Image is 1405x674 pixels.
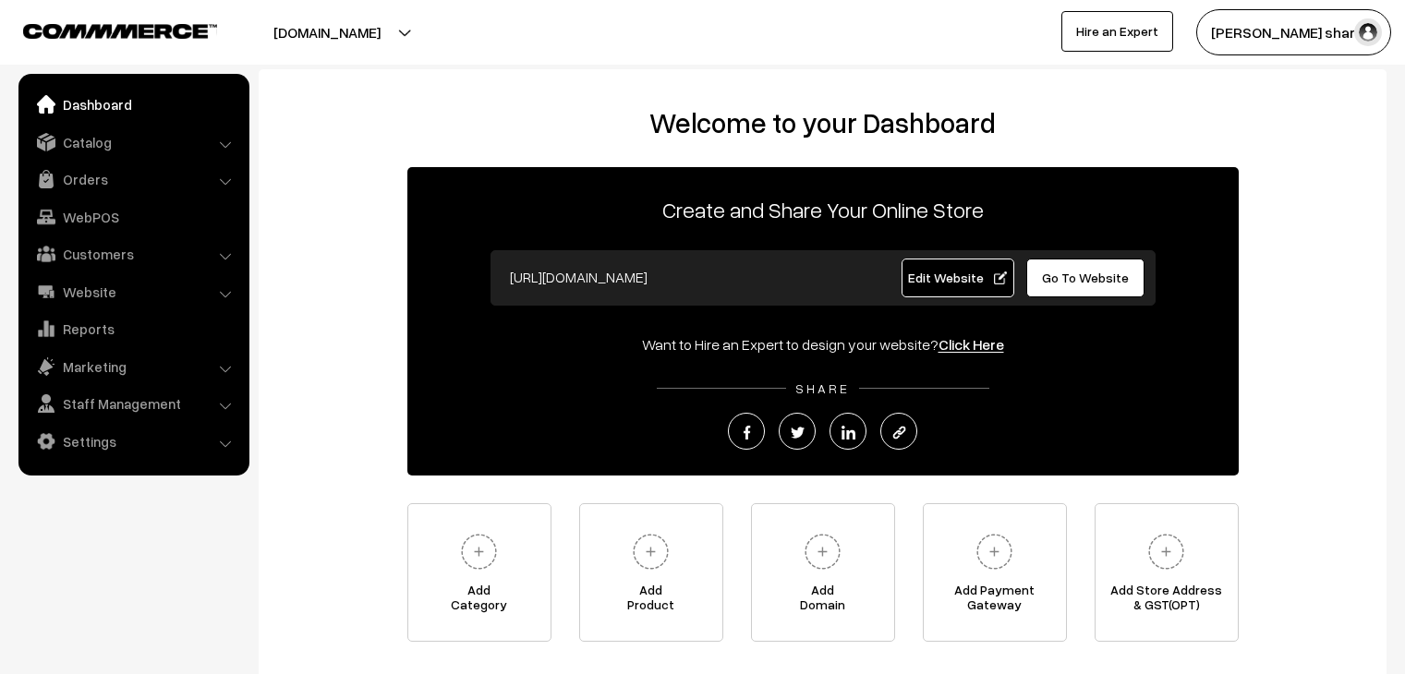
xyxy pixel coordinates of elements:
[625,526,676,577] img: plus.svg
[23,387,243,420] a: Staff Management
[969,526,1020,577] img: plus.svg
[408,583,551,620] span: Add Category
[786,380,859,396] span: SHARE
[23,24,217,38] img: COMMMERCE
[407,503,551,642] a: AddCategory
[1354,18,1382,46] img: user
[23,275,243,308] a: Website
[1196,9,1391,55] button: [PERSON_NAME] sharm…
[1096,583,1238,620] span: Add Store Address & GST(OPT)
[1026,259,1145,297] a: Go To Website
[1141,526,1192,577] img: plus.svg
[23,425,243,458] a: Settings
[579,503,723,642] a: AddProduct
[1061,11,1173,52] a: Hire an Expert
[23,237,243,271] a: Customers
[908,270,1007,285] span: Edit Website
[23,312,243,345] a: Reports
[23,18,185,41] a: COMMMERCE
[797,526,848,577] img: plus.svg
[923,503,1067,642] a: Add PaymentGateway
[23,350,243,383] a: Marketing
[23,200,243,234] a: WebPOS
[23,162,243,196] a: Orders
[277,106,1368,139] h2: Welcome to your Dashboard
[580,583,722,620] span: Add Product
[939,335,1004,354] a: Click Here
[924,583,1066,620] span: Add Payment Gateway
[752,583,894,620] span: Add Domain
[407,193,1239,226] p: Create and Share Your Online Store
[209,9,445,55] button: [DOMAIN_NAME]
[1042,270,1129,285] span: Go To Website
[454,526,504,577] img: plus.svg
[751,503,895,642] a: AddDomain
[23,88,243,121] a: Dashboard
[407,333,1239,355] div: Want to Hire an Expert to design your website?
[902,259,1014,297] a: Edit Website
[1095,503,1239,642] a: Add Store Address& GST(OPT)
[23,126,243,159] a: Catalog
